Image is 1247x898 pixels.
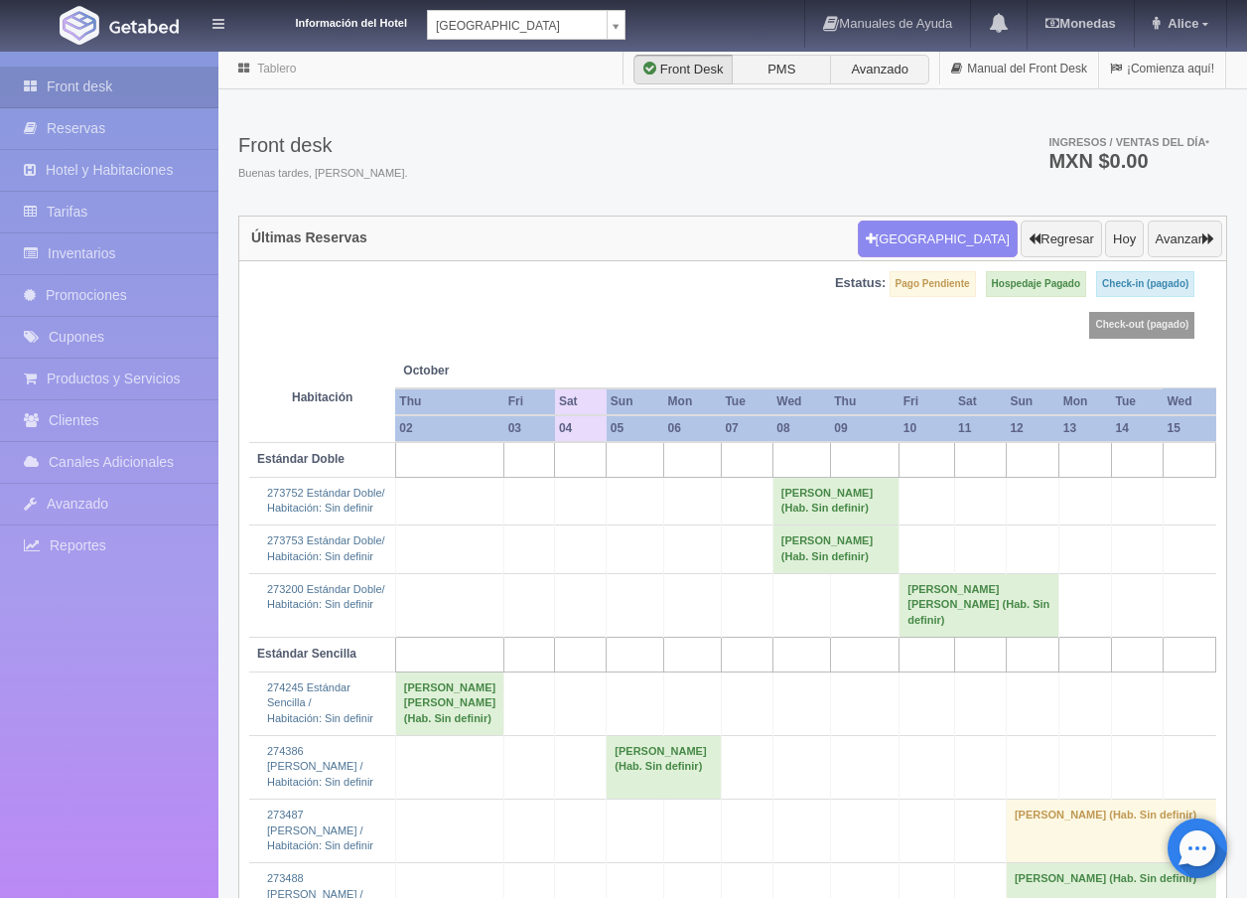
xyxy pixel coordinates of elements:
[1006,415,1058,442] th: 12
[664,415,722,442] th: 06
[835,274,886,293] label: Estatus:
[858,221,1018,258] button: [GEOGRAPHIC_DATA]
[251,230,367,245] h4: Últimas Reservas
[721,415,772,442] th: 07
[504,388,555,415] th: Fri
[607,388,664,415] th: Sun
[504,415,555,442] th: 03
[830,388,900,415] th: Thu
[267,809,373,851] a: 273487 [PERSON_NAME] /Habitación: Sin definir
[1099,50,1225,88] a: ¡Comienza aquí!
[109,19,179,34] img: Getabed
[1006,799,1215,862] td: [PERSON_NAME] (Hab. Sin definir)
[721,388,772,415] th: Tue
[954,415,1006,442] th: 11
[607,735,722,799] td: [PERSON_NAME] (Hab. Sin definir)
[772,477,899,524] td: [PERSON_NAME] (Hab. Sin definir)
[1089,312,1194,338] label: Check-out (pagado)
[986,271,1086,297] label: Hospedaje Pagado
[436,11,599,41] span: [GEOGRAPHIC_DATA]
[267,681,373,724] a: 274245 Estándar Sencilla /Habitación: Sin definir
[954,388,1006,415] th: Sat
[395,388,503,415] th: Thu
[292,390,352,404] strong: Habitación
[940,50,1098,88] a: Manual del Front Desk
[555,415,607,442] th: 04
[772,525,899,573] td: [PERSON_NAME] (Hab. Sin definir)
[1163,415,1215,442] th: 15
[1148,221,1222,258] button: Avanzar
[830,55,929,84] label: Avanzado
[732,55,831,84] label: PMS
[267,487,385,515] a: 273752 Estándar Doble/Habitación: Sin definir
[60,6,99,45] img: Getabed
[1021,221,1101,258] button: Regresar
[238,134,408,156] h3: Front desk
[1105,221,1144,258] button: Hoy
[267,534,385,562] a: 273753 Estándar Doble/Habitación: Sin definir
[1112,415,1164,442] th: 14
[1163,16,1198,31] span: Alice
[267,745,373,788] a: 274386 [PERSON_NAME] /Habitación: Sin definir
[1096,271,1194,297] label: Check-in (pagado)
[267,583,385,611] a: 273200 Estándar Doble/Habitación: Sin definir
[830,415,900,442] th: 09
[555,388,607,415] th: Sat
[1048,136,1209,148] span: Ingresos / Ventas del día
[772,415,830,442] th: 08
[1048,151,1209,171] h3: MXN $0.00
[257,452,345,466] b: Estándar Doble
[890,271,976,297] label: Pago Pendiente
[772,388,830,415] th: Wed
[257,647,356,661] b: Estándar Sencilla
[1112,388,1164,415] th: Tue
[1059,415,1112,442] th: 13
[403,363,547,379] span: October
[664,388,722,415] th: Mon
[1059,388,1112,415] th: Mon
[395,672,503,735] td: [PERSON_NAME] [PERSON_NAME] (Hab. Sin definir)
[607,415,664,442] th: 05
[248,10,407,32] dt: Información del Hotel
[257,62,296,75] a: Tablero
[238,166,408,182] span: Buenas tardes, [PERSON_NAME].
[900,573,1059,637] td: [PERSON_NAME] [PERSON_NAME] (Hab. Sin definir)
[900,388,954,415] th: Fri
[427,10,625,40] a: [GEOGRAPHIC_DATA]
[1045,16,1115,31] b: Monedas
[1006,388,1058,415] th: Sun
[395,415,503,442] th: 02
[900,415,954,442] th: 10
[1163,388,1215,415] th: Wed
[633,55,733,84] label: Front Desk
